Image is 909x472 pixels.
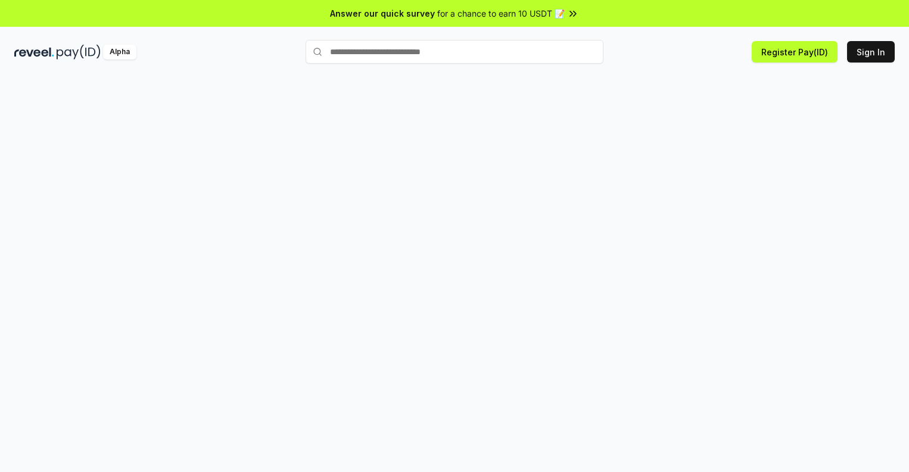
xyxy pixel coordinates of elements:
[752,41,838,62] button: Register Pay(ID)
[57,45,101,60] img: pay_id
[14,45,54,60] img: reveel_dark
[330,7,435,20] span: Answer our quick survey
[103,45,136,60] div: Alpha
[847,41,895,62] button: Sign In
[437,7,565,20] span: for a chance to earn 10 USDT 📝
